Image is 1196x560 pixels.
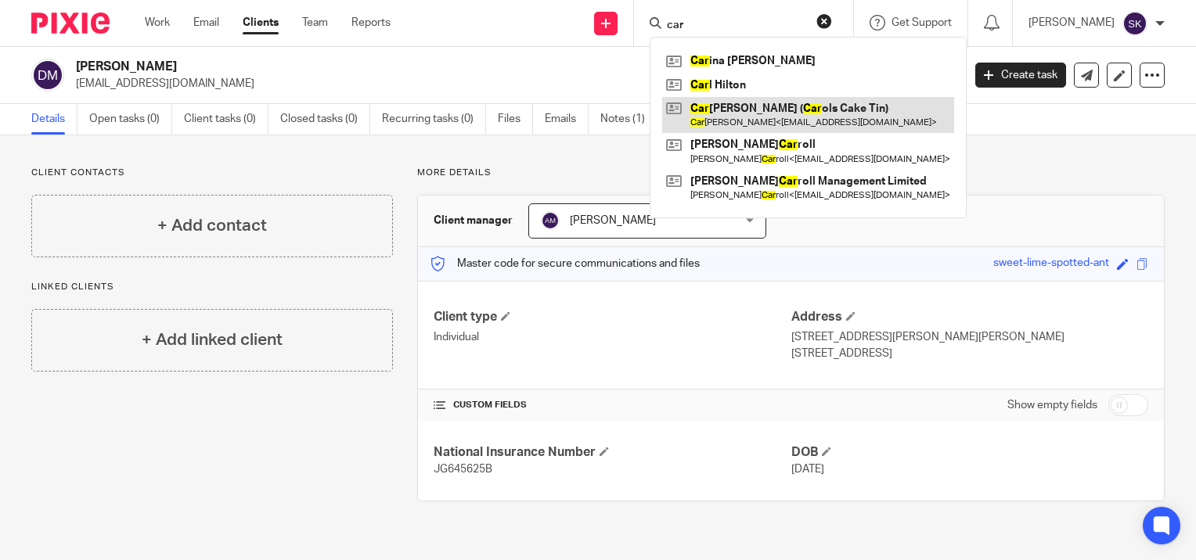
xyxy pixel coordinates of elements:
p: Client contacts [31,167,393,179]
img: svg%3E [31,59,64,92]
label: Show empty fields [1007,397,1097,413]
span: JG645625B [434,464,492,475]
h4: Client type [434,309,791,325]
h4: National Insurance Number [434,444,791,461]
h2: [PERSON_NAME] [76,59,776,75]
div: sweet-lime-spotted-ant [993,255,1109,273]
p: Individual [434,329,791,345]
a: Work [145,15,170,31]
p: [EMAIL_ADDRESS][DOMAIN_NAME] [76,76,952,92]
a: Open tasks (0) [89,104,172,135]
a: Team [302,15,328,31]
h4: CUSTOM FIELDS [434,399,791,411]
a: Emails [545,104,589,135]
img: Pixie [31,13,110,34]
h4: DOB [791,444,1148,461]
h4: + Add linked client [142,328,283,352]
a: Notes (1) [600,104,657,135]
input: Search [665,19,806,33]
a: Files [498,104,533,135]
h4: + Add contact [157,214,267,238]
img: svg%3E [1122,11,1147,36]
p: [STREET_ADDRESS][PERSON_NAME][PERSON_NAME] [791,329,1148,345]
p: [PERSON_NAME] [1028,15,1115,31]
p: More details [417,167,1165,179]
p: Master code for secure communications and files [430,256,700,271]
a: Closed tasks (0) [280,104,370,135]
button: Clear [816,13,832,29]
span: [PERSON_NAME] [570,215,656,226]
a: Details [31,104,77,135]
a: Email [193,15,219,31]
span: [DATE] [791,464,824,475]
span: Get Support [892,17,952,28]
h4: Address [791,309,1148,325]
a: Create task [975,63,1066,88]
a: Reports [351,15,391,31]
a: Recurring tasks (0) [382,104,486,135]
p: [STREET_ADDRESS] [791,346,1148,361]
a: Clients [243,15,279,31]
p: Linked clients [31,281,393,293]
img: svg%3E [541,211,560,230]
h3: Client manager [434,213,513,228]
a: Client tasks (0) [184,104,268,135]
